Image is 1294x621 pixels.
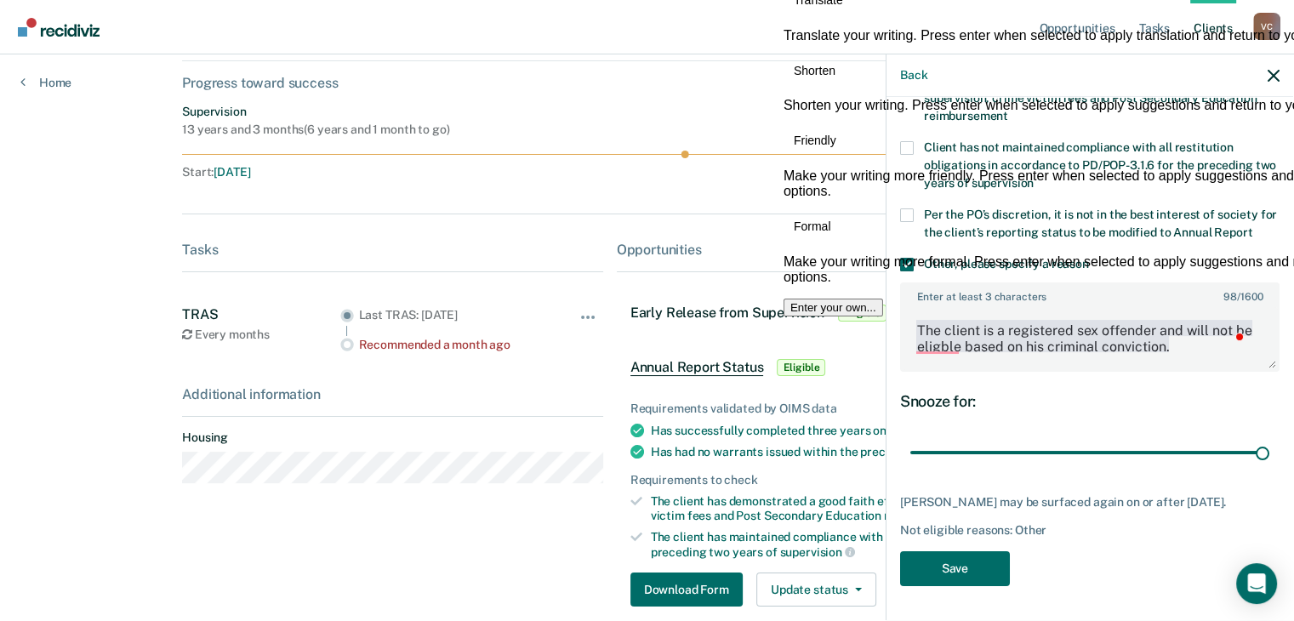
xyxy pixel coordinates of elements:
[630,402,1098,416] div: Requirements validated by OIMS data
[630,573,750,607] a: Navigate to form link
[630,573,743,607] button: Download Form
[651,530,1098,559] div: The client has maintained compliance with all restitution obligations for the preceding two years of
[630,473,1098,487] div: Requirements to check
[651,444,1098,459] div: Has had no warrants issued within the preceding two years of
[20,75,71,90] a: Home
[182,306,339,322] div: TRAS
[779,545,854,559] span: supervision
[182,75,1112,91] div: Progress toward success
[1236,563,1277,604] div: Open Intercom Messenger
[630,305,824,321] span: Early Release from Supervision
[756,573,876,607] button: Update status
[214,165,250,179] span: [DATE]
[359,308,550,322] div: Last TRAS: [DATE]
[654,165,1112,179] div: End :
[902,307,1278,370] textarea: To enrich screen reader interactions, please activate Accessibility in Grammarly extension settings
[777,359,825,376] span: Eligible
[651,494,1098,523] div: The client has demonstrated a good faith effort to comply with supervision, crime victim fees and...
[359,338,550,352] div: Recommended a month ago
[630,359,764,376] span: Annual Report Status
[182,122,449,137] div: 13 years and 3 months ( 6 years and 1 month to go )
[900,523,1280,538] div: Not eligible reasons: Other
[651,423,1098,438] div: Has successfully completed three years on Low
[182,328,339,342] div: Every months
[182,386,603,402] div: Additional information
[900,392,1280,411] div: Snooze for:
[900,495,1280,510] div: [PERSON_NAME] may be surfaced again on or after [DATE].
[182,165,647,179] div: Start :
[182,242,603,258] div: Tasks
[617,242,1112,258] div: Opportunities
[182,105,449,119] div: Supervision
[18,18,100,37] img: Recidiviz
[900,551,1010,586] button: Save
[182,430,603,445] dt: Housing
